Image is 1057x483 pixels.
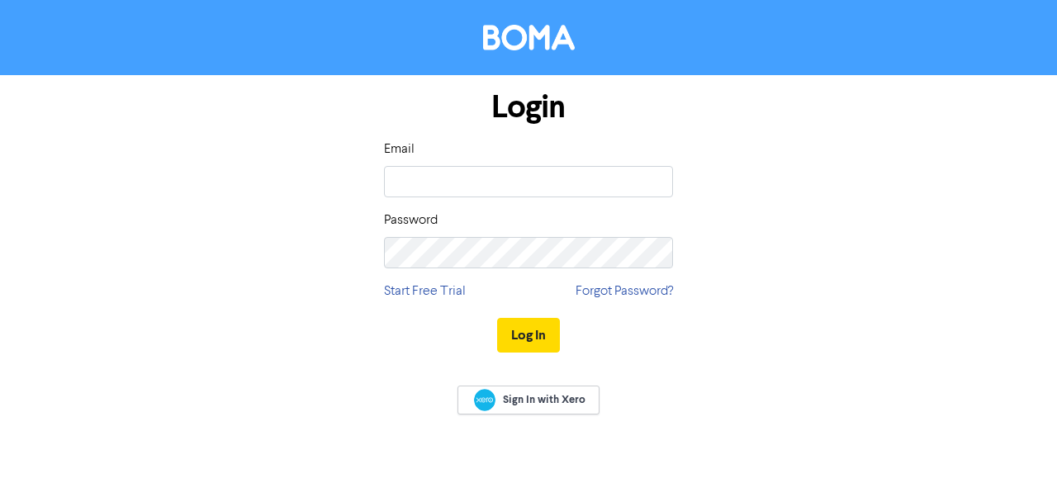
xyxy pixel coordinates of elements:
img: BOMA Logo [483,25,575,50]
img: Xero logo [474,389,495,411]
a: Start Free Trial [384,282,466,301]
label: Password [384,211,438,230]
a: Forgot Password? [576,282,673,301]
button: Log In [497,318,560,353]
span: Sign In with Xero [503,392,585,407]
label: Email [384,140,415,159]
a: Sign In with Xero [457,386,600,414]
h1: Login [384,88,673,126]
